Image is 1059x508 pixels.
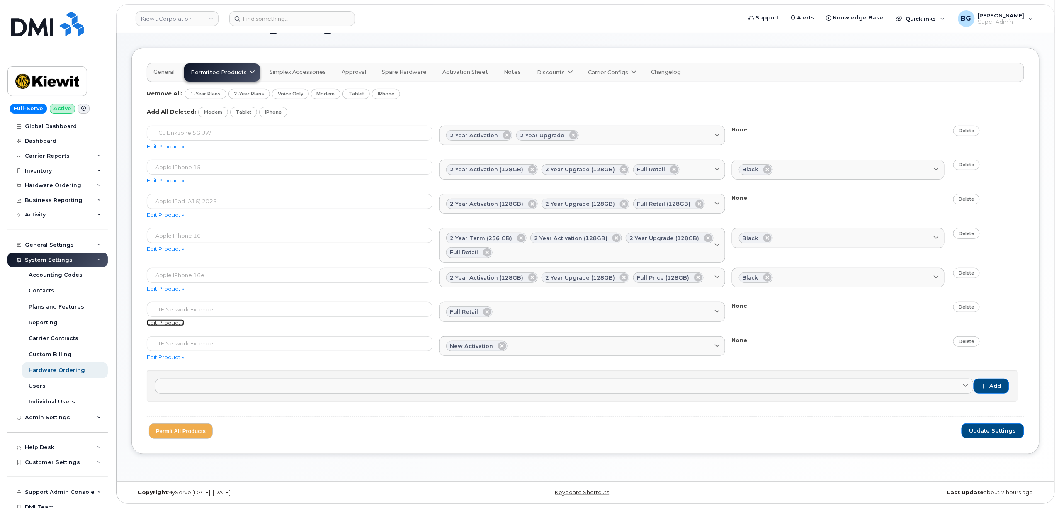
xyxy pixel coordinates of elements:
a: Changelog [645,63,687,82]
span: 2 Year Activation [450,131,498,139]
span: Full Retail (128GB) [637,200,690,208]
strong: Remove All: [147,90,182,97]
span: Knowledge Base [833,14,884,22]
span: Full Retail [637,165,665,173]
span: 2 Year Upgrade (128GB) [545,274,615,282]
a: 2 Year Activation (128GB)2 Year Upgrade (128GB)Full Retail [439,160,725,180]
a: Support [743,10,785,26]
span: 2 Year Upgrade (128GB) [545,200,615,208]
span: Activation Sheet [442,69,488,75]
a: Activation Sheet [436,63,494,82]
a: Black [732,268,945,288]
div: MyServe [DATE]–[DATE] [131,489,434,496]
span: Add [990,382,1001,390]
a: General [147,63,181,82]
a: 2 Year Activation (128GB)2 Year Upgrade (128GB)Full Retail (128GB) [439,194,725,214]
span: 2 Year Activation (128GB) [450,200,523,208]
span: Black [743,165,758,173]
span: General [153,69,175,75]
span: 2 Year Upgrade [520,131,564,139]
span: [PERSON_NAME] [978,12,1025,19]
strong: Last Update [947,489,984,496]
a: Voice Only [272,89,309,99]
a: Edit Product » [147,245,184,252]
a: Modem [311,89,341,99]
a: Tablet [230,107,257,117]
a: Delete [953,302,980,312]
a: Kiewit Corporation [136,11,219,26]
a: iPhone [259,107,287,117]
span: Notes [504,69,521,75]
span: Black [743,234,758,242]
span: Alerts [797,14,815,22]
a: Discounts [530,63,578,82]
span: Simplex Accessories [270,69,326,75]
a: Modem [198,107,228,117]
a: Delete [953,268,980,278]
a: Permitted Products [184,63,260,82]
a: Alerts [785,10,821,26]
a: 2 Year Term (256 GB)2 Year Activation (128GB)2 Year Upgrade (128GB)Full Retail [439,228,725,262]
span: New Activation [450,342,493,350]
a: 2-Year Plans [228,89,270,99]
a: 2 Year Activation (128GB)2 Year Upgrade (128GB)Full Price (128GB) [439,268,725,288]
span: Spare Hardware [382,69,427,75]
a: Approval [335,63,372,82]
a: Delete [953,228,980,238]
button: Add [974,379,1009,394]
span: Full Retail [450,308,478,316]
a: Keyboard Shortcuts [555,489,610,496]
a: Delete [953,160,980,170]
span: Black [743,274,758,282]
a: iPhone [372,89,400,99]
button: Permit All Products [149,423,213,439]
a: Delete [953,194,980,204]
span: Permitted Products [191,68,247,76]
a: Delete [953,126,980,136]
a: 2 Year Activation2 Year Upgrade [439,126,725,146]
span: 2 Year Activation (128GB) [450,274,523,282]
span: 2 Year Activation (128GB) [534,234,607,242]
a: Delete [953,336,980,347]
div: about 7 hours ago [737,489,1040,496]
span: Full Retail [450,248,478,256]
iframe: Messenger Launcher [1023,472,1053,502]
span: 2 Year Upgrade (128GB) [629,234,699,242]
div: Bill Geary [952,10,1039,27]
strong: Add All Deleted: [147,108,196,114]
span: 2 Year Activation (128GB) [450,165,523,173]
span: 2 Year Upgrade (128GB) [545,165,615,173]
label: None [732,126,748,134]
span: Carrier Configs [588,68,628,76]
a: Black [732,160,945,180]
span: Changelog [651,69,681,75]
label: None [732,336,748,344]
a: Edit Product » [147,285,184,292]
a: Simplex Accessories [263,63,332,82]
h1: Hardware Ordering Settings — Permitted Products — Verizon Wireless [131,20,1040,34]
span: Full Price (128GB) [637,274,689,282]
span: Super Admin [978,19,1025,25]
a: 1-Year Plans [185,89,226,99]
a: Edit Product » [147,354,184,360]
a: Edit Product » [147,319,184,326]
label: None [732,302,748,310]
label: None [732,194,748,202]
span: Update Settings [969,427,1016,435]
a: Full Retail [439,302,725,322]
span: Support [755,14,779,22]
a: Edit Product » [147,211,184,218]
a: Tablet [342,89,370,99]
span: Quicklinks [906,15,936,22]
a: Carrier Configs [581,63,641,82]
a: Knowledge Base [821,10,889,26]
a: Spare Hardware [376,63,433,82]
a: New Activation [439,336,725,356]
input: Find something... [229,11,355,26]
span: BG [961,14,972,24]
span: 2 Year Term (256 GB) [450,234,512,242]
div: Quicklinks [890,10,951,27]
a: Notes [498,63,527,82]
span: Discounts [537,68,565,76]
a: Edit Product » [147,143,184,150]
